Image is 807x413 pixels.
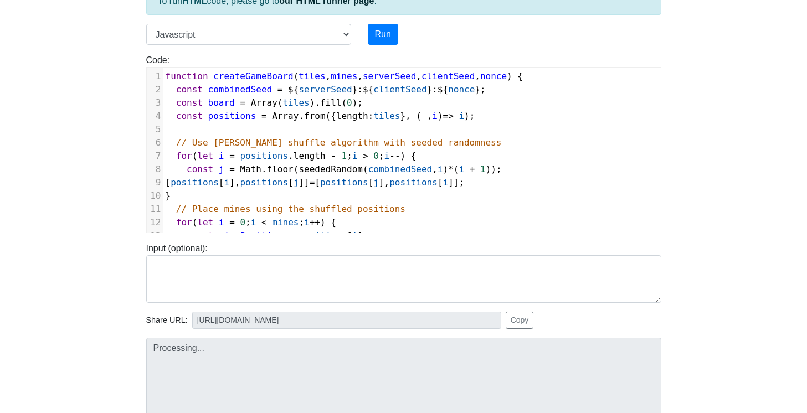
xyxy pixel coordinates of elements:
[176,111,203,121] span: const
[219,217,224,228] span: i
[147,189,163,203] div: 10
[272,111,299,121] span: Array
[147,70,163,83] div: 1
[272,217,299,228] span: mines
[459,111,464,121] span: i
[147,216,163,229] div: 12
[277,84,283,95] span: =
[443,177,449,188] span: i
[166,230,368,241] span: [ ];
[352,230,358,241] span: i
[240,217,245,228] span: 0
[147,83,163,96] div: 2
[240,177,288,188] span: positions
[166,71,208,81] span: function
[192,312,501,329] input: No share available yet
[240,97,245,108] span: =
[443,111,454,121] span: =>
[389,151,400,161] span: --
[368,164,433,174] span: combinedSeed
[352,151,358,161] span: i
[299,230,347,241] span: positions
[176,84,203,95] span: const
[261,217,267,228] span: <
[219,151,224,161] span: i
[147,110,163,123] div: 4
[310,217,320,228] span: ++
[240,151,288,161] span: positions
[341,151,347,161] span: 1
[299,71,325,81] span: tiles
[438,164,443,174] span: i
[422,71,475,81] span: clientSeed
[251,97,277,108] span: Array
[166,71,523,81] span: ( , , , , ) {
[166,190,171,201] span: }
[331,151,336,161] span: -
[299,84,352,95] span: serverSeed
[229,217,235,228] span: =
[336,111,368,121] span: length
[432,111,438,121] span: i
[166,177,465,188] span: [ [ ], [ ]] [ [ ], [ ]];
[147,203,163,216] div: 11
[176,204,405,214] span: // Place mines using the shuffled positions
[438,84,443,95] span: $
[229,164,235,174] span: =
[166,111,475,121] span: . ({ : }, ( , ) );
[480,71,507,81] span: nonce
[363,84,368,95] span: $
[147,123,163,136] div: 5
[282,97,309,108] span: tiles
[240,164,261,174] span: Math
[147,176,163,189] div: 9
[176,151,192,161] span: for
[288,230,294,241] span: =
[261,111,267,121] span: =
[138,242,670,303] div: Input (optional):
[197,151,213,161] span: let
[147,229,163,242] div: 13
[363,151,368,161] span: >
[310,177,315,188] span: =
[229,151,235,161] span: =
[294,177,299,188] span: j
[304,111,326,121] span: from
[384,151,390,161] span: i
[267,164,294,174] span: floor
[480,164,486,174] span: 1
[299,164,363,174] span: seededRandom
[147,136,163,149] div: 6
[197,217,213,228] span: let
[187,164,213,174] span: const
[166,217,336,228] span: ( ; ; ) {
[331,71,357,81] span: mines
[373,151,379,161] span: 0
[320,177,368,188] span: positions
[294,151,326,161] span: length
[373,84,426,95] span: clientSeed
[146,314,188,327] span: Share URL:
[208,111,256,121] span: positions
[506,312,534,329] button: Copy
[138,54,670,233] div: Code:
[147,96,163,110] div: 3
[219,230,283,241] span: minePosition
[368,24,398,45] button: Run
[147,149,163,163] div: 7
[166,84,486,95] span: { }: { }: { };
[363,71,416,81] span: serverSeed
[166,164,502,174] span: . ( ( , ) ( ));
[208,84,273,95] span: combinedSeed
[176,97,203,108] span: const
[373,177,379,188] span: j
[176,137,502,148] span: // Use [PERSON_NAME] shuffle algorithm with seeded randomness
[470,164,475,174] span: +
[288,84,294,95] span: $
[459,164,464,174] span: i
[208,97,235,108] span: board
[304,217,310,228] span: i
[389,177,438,188] span: positions
[347,97,352,108] span: 0
[171,177,219,188] span: positions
